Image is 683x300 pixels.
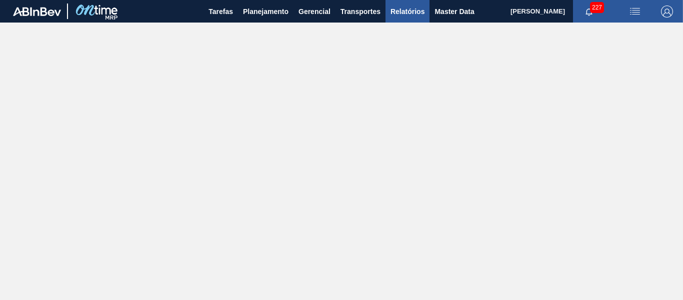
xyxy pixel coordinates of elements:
[573,5,605,19] button: Notificações
[298,6,330,18] span: Gerencial
[243,6,288,18] span: Planejamento
[434,6,474,18] span: Master Data
[661,6,673,18] img: Logout
[13,7,61,16] img: TNhmsLtSVTkK8tSr43FrP2fwEKptu5GPRR3wAAAABJRU5ErkJggg==
[629,6,641,18] img: userActions
[340,6,380,18] span: Transportes
[390,6,424,18] span: Relatórios
[590,2,604,13] span: 227
[208,6,233,18] span: Tarefas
